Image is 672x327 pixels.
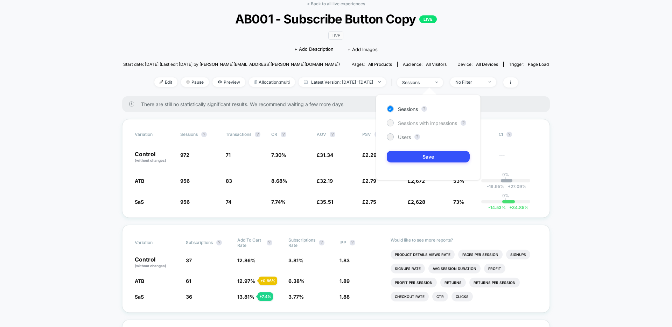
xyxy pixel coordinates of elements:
[391,264,425,273] li: Signups Rate
[391,292,429,301] li: Checkout Rate
[362,132,371,137] span: PSV
[271,152,286,158] span: 7.30 %
[288,278,304,284] span: 6.38 %
[398,106,418,112] span: Sessions
[271,132,277,137] span: CR
[320,178,333,184] span: 32.19
[391,278,437,287] li: Profit Per Session
[528,62,549,67] span: Page Load
[141,101,536,107] span: There are still no statistically significant results. We recommend waiting a few more days
[271,178,287,184] span: 8.68 %
[487,184,504,189] span: -19.95 %
[258,292,273,301] div: + 7.4 %
[378,81,381,83] img: end
[237,237,263,248] span: Add To Cart Rate
[499,132,537,137] span: CI
[339,257,350,263] span: 1.83
[259,277,277,285] div: + 0.86 %
[307,1,365,6] a: < Back to all live experiences
[350,240,355,245] button: ?
[509,62,549,67] div: Trigger:
[402,80,430,85] div: sessions
[319,240,324,245] button: ?
[180,178,190,184] span: 956
[226,152,231,158] span: 71
[506,132,512,137] button: ?
[348,47,378,52] span: + Add Images
[506,205,528,210] span: 34.85 %
[452,62,503,67] span: Device:
[408,199,425,205] span: £
[403,62,447,67] div: Audience:
[502,172,509,177] p: 0%
[351,62,392,67] div: Pages:
[499,153,537,163] span: ---
[387,151,470,162] button: Save
[288,257,303,263] span: 3.81 %
[419,15,437,23] p: LIVE
[428,264,481,273] li: Avg Session Duration
[237,294,254,300] span: 13.81 %
[368,62,392,67] span: all products
[469,278,520,287] li: Returns Per Session
[365,152,377,158] span: 2.29
[317,178,333,184] span: £
[123,62,340,67] span: Start date: [DATE] (Last edit [DATE] by [PERSON_NAME][EMAIL_ADDRESS][PERSON_NAME][DOMAIN_NAME])
[484,264,505,273] li: Profit
[288,294,304,300] span: 3.77 %
[339,240,346,245] span: IPP
[226,132,251,137] span: Transactions
[135,158,166,162] span: (without changes)
[267,240,272,245] button: ?
[451,292,473,301] li: Clicks
[502,193,509,198] p: 0%
[365,178,376,184] span: 2.79
[135,278,144,284] span: ATB
[317,199,333,205] span: £
[398,134,411,140] span: Users
[226,199,231,205] span: 74
[237,278,255,284] span: 12.97 %
[135,178,144,184] span: ATB
[339,278,350,284] span: 1.89
[330,132,335,137] button: ?
[294,46,334,53] span: + Add Description
[255,132,260,137] button: ?
[212,77,245,87] span: Preview
[186,278,191,284] span: 61
[160,80,163,84] img: edit
[453,199,464,205] span: 73%
[186,294,192,300] span: 36
[180,132,198,137] span: Sessions
[317,132,326,137] span: AOV
[226,178,232,184] span: 83
[390,77,397,88] span: |
[365,199,376,205] span: 2.75
[254,80,257,84] img: rebalance
[135,132,173,137] span: Variation
[181,77,209,87] span: Pause
[505,177,506,182] p: |
[328,32,343,40] span: LIVE
[506,250,530,259] li: Signups
[281,132,286,137] button: ?
[186,257,192,263] span: 37
[504,184,526,189] span: 27.09 %
[186,240,213,245] span: Subscriptions
[476,62,498,67] span: all devices
[180,152,189,158] span: 972
[186,80,190,84] img: end
[440,278,466,287] li: Returns
[398,120,457,126] span: Sessions with impressions
[320,152,333,158] span: 31.34
[362,199,376,205] span: £
[391,250,455,259] li: Product Details Views Rate
[339,294,350,300] span: 1.88
[435,82,438,83] img: end
[299,77,386,87] span: Latest Version: [DATE] - [DATE]
[180,199,190,205] span: 956
[432,292,448,301] li: Ctr
[201,132,207,137] button: ?
[488,205,506,210] span: -14.53 %
[237,257,255,263] span: 12.86 %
